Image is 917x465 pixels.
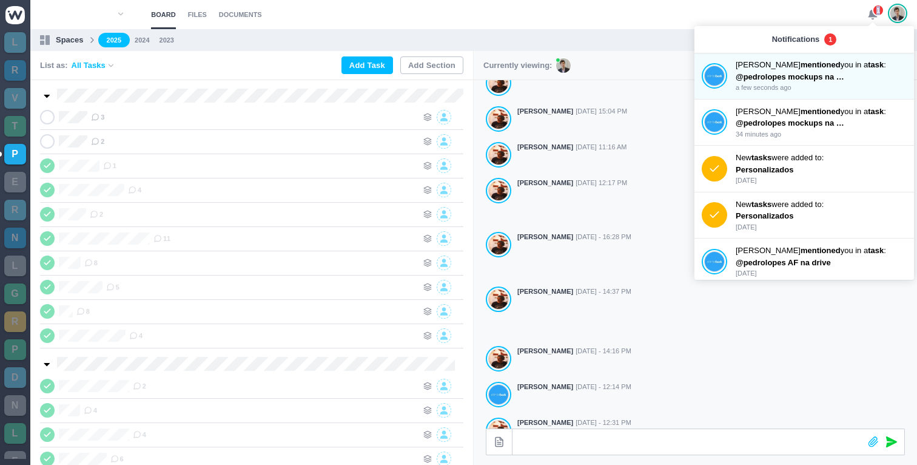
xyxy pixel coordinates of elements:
strong: mentioned [801,60,841,69]
span: 1 [824,33,836,46]
img: Antonio Lopes [489,180,508,201]
div: List as: [40,59,115,72]
strong: task [868,246,884,255]
button: Add Section [400,56,463,74]
p: [PERSON_NAME] you in a : [736,106,907,118]
a: João Tosta [PERSON_NAME]mentionedyou in atask: @pedrolopes mockups na drive 34 minutes ago [702,106,907,140]
p: [DATE] [736,175,907,186]
span: All Tasks [72,59,106,72]
span: @pedrolopes mockups na drive [736,72,855,81]
a: 2025 [98,33,130,48]
p: [PERSON_NAME] you in a : [736,59,907,71]
strong: tasks [751,153,771,162]
span: [DATE] 12:17 PM [576,178,627,188]
p: a few seconds ago [736,83,907,93]
span: [DATE] - 14:16 PM [576,346,631,356]
a: L [4,423,26,444]
a: P [4,144,26,165]
a: R [4,311,26,332]
button: Add Task [341,56,393,74]
span: [DATE] - 16:28 PM [576,232,631,242]
p: Personalizados [736,164,845,176]
span: @pedrolopes mockups na drive [736,118,855,127]
img: João Tosta [705,112,724,132]
span: 1 [872,4,884,16]
a: N [4,228,26,248]
p: [DATE] [736,222,907,232]
strong: [PERSON_NAME] [517,178,573,188]
span: [DATE] 15:04 PM [576,106,627,117]
a: Newtaskswere added to: Personalizados [DATE] [702,152,907,186]
strong: [PERSON_NAME] [517,232,573,242]
span: [DATE] - 12:14 PM [576,382,631,392]
img: João Tosta [705,251,724,272]
img: spaces [40,35,50,45]
img: Antonio Lopes [489,348,508,369]
img: Pedro Lopes [890,5,905,21]
p: Spaces [56,34,84,46]
strong: mentioned [801,107,841,116]
p: [PERSON_NAME] you in a : [736,245,907,257]
img: Antonio Lopes [489,144,508,165]
img: Antonio Lopes [489,289,508,310]
a: João Tosta [PERSON_NAME]mentionedyou in atask: @pedrolopes mockups na drive a few seconds ago [702,59,907,93]
img: PL [556,58,571,73]
strong: [PERSON_NAME] [517,142,573,152]
strong: task [868,60,884,69]
a: D [4,367,26,388]
span: @pedrolopes AF na drive [736,258,831,267]
p: New were added to: [736,199,907,211]
strong: task [868,107,884,116]
img: winio [5,6,25,24]
a: P [4,339,26,360]
p: [DATE] [736,268,907,279]
a: G [4,283,26,304]
strong: [PERSON_NAME] [517,382,573,392]
a: T [4,116,26,137]
a: R [4,60,26,81]
a: L [4,32,26,53]
a: V [4,88,26,109]
strong: [PERSON_NAME] [517,106,573,117]
img: João Tosta [705,66,724,86]
strong: [PERSON_NAME] [517,418,573,428]
a: E [4,172,26,192]
a: L [4,256,26,276]
img: Antonio Lopes [489,73,508,93]
img: Antonio Lopes [489,109,508,129]
strong: [PERSON_NAME] [517,287,573,297]
span: [DATE] - 14:37 PM [576,287,631,297]
img: Antonio Lopes [489,234,508,255]
p: Notifications [772,33,820,46]
p: 34 minutes ago [736,129,907,140]
p: Personalizados [736,210,845,222]
a: João Tosta [PERSON_NAME]mentionedyou in atask: @pedrolopes AF na drive [DATE] [702,245,907,279]
span: [DATE] - 12:31 PM [576,418,631,428]
img: João Tosta [489,384,508,405]
p: Currently viewing: [483,59,552,72]
strong: mentioned [801,246,841,255]
strong: [PERSON_NAME] [517,346,573,356]
a: 2023 [160,35,174,46]
strong: tasks [751,200,771,209]
p: New were added to: [736,152,907,164]
a: N [4,395,26,416]
span: [DATE] 11:16 AM [576,142,626,152]
a: 2024 [135,35,149,46]
a: R [4,200,26,220]
a: Newtaskswere added to: Personalizados [DATE] [702,199,907,232]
